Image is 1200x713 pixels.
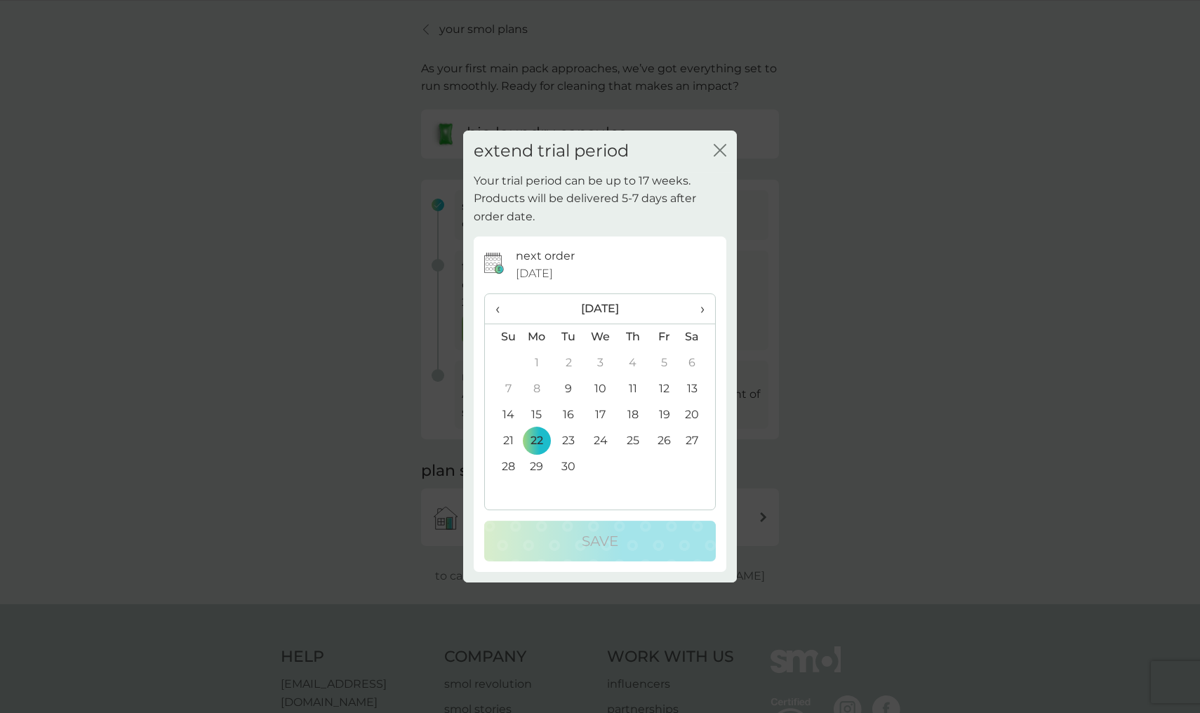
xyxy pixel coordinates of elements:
[585,402,617,428] td: 17
[521,376,553,402] td: 8
[648,428,680,454] td: 26
[648,350,680,376] td: 5
[680,350,715,376] td: 6
[691,294,705,324] span: ›
[617,350,648,376] td: 4
[617,428,648,454] td: 25
[553,324,585,350] th: Tu
[680,428,715,454] td: 27
[521,294,680,324] th: [DATE]
[553,376,585,402] td: 9
[680,402,715,428] td: 20
[553,402,585,428] td: 16
[680,324,715,350] th: Sa
[521,402,553,428] td: 15
[714,144,726,159] button: close
[585,428,617,454] td: 24
[485,324,521,350] th: Su
[617,402,648,428] td: 18
[553,454,585,480] td: 30
[521,350,553,376] td: 1
[648,324,680,350] th: Fr
[485,454,521,480] td: 28
[553,428,585,454] td: 23
[648,376,680,402] td: 12
[484,521,716,561] button: Save
[485,402,521,428] td: 14
[516,247,575,265] p: next order
[495,294,510,324] span: ‹
[585,324,617,350] th: We
[474,172,726,226] p: Your trial period can be up to 17 weeks. Products will be delivered 5-7 days after order date.
[648,402,680,428] td: 19
[521,454,553,480] td: 29
[617,376,648,402] td: 11
[553,350,585,376] td: 2
[485,428,521,454] td: 21
[585,376,617,402] td: 10
[582,530,618,552] p: Save
[521,324,553,350] th: Mo
[680,376,715,402] td: 13
[585,350,617,376] td: 3
[485,376,521,402] td: 7
[474,141,629,161] h2: extend trial period
[516,265,553,283] span: [DATE]
[617,324,648,350] th: Th
[521,428,553,454] td: 22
